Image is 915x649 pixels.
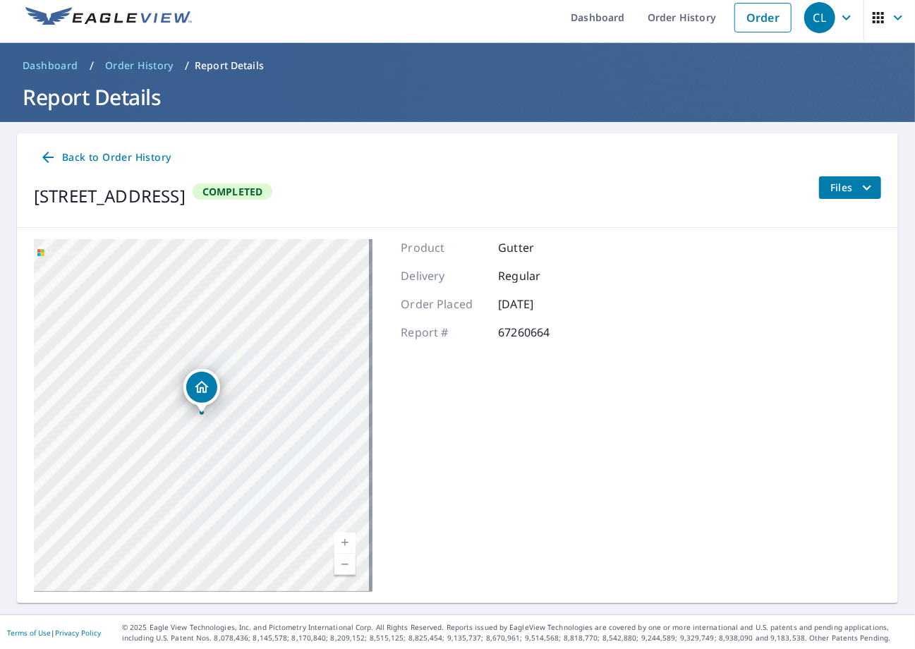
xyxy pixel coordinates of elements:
p: Report Details [195,59,264,73]
div: Dropped pin, building 1, Residential property, 14325 Shoreham Dr Silver Spring, MD 20905 [183,369,220,413]
img: EV Logo [25,7,192,28]
p: | [7,629,101,637]
p: 67260664 [498,324,583,341]
span: Order History [105,59,174,73]
p: Product [401,239,485,256]
div: CL [804,2,835,33]
nav: breadcrumb [17,54,898,77]
a: Current Level 17, Zoom In [334,533,356,554]
span: Completed [194,185,272,198]
span: Back to Order History [40,149,171,166]
a: Terms of Use [7,628,51,638]
p: [DATE] [498,296,583,313]
a: Back to Order History [34,145,176,171]
a: Order [734,3,792,32]
p: Order Placed [401,296,485,313]
p: Gutter [498,239,583,256]
p: Regular [498,267,583,284]
p: Report # [401,324,485,341]
p: Delivery [401,267,485,284]
div: [STREET_ADDRESS] [34,183,186,209]
h1: Report Details [17,83,898,111]
a: Privacy Policy [55,628,101,638]
a: Dashboard [17,54,84,77]
button: filesDropdownBtn-67260664 [818,176,881,199]
span: Files [830,179,875,196]
a: Current Level 17, Zoom Out [334,554,356,575]
span: Dashboard [23,59,78,73]
li: / [90,57,94,74]
a: Order History [99,54,179,77]
li: / [185,57,189,74]
p: © 2025 Eagle View Technologies, Inc. and Pictometry International Corp. All Rights Reserved. Repo... [122,622,908,643]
